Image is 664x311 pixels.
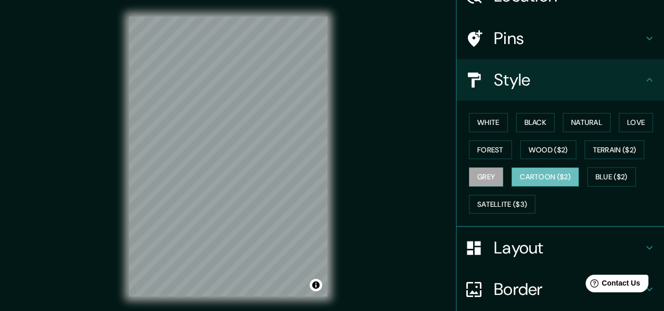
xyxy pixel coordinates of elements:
[457,18,664,59] div: Pins
[469,140,512,160] button: Forest
[469,167,503,187] button: Grey
[494,69,643,90] h4: Style
[520,140,576,160] button: Wood ($2)
[129,17,327,296] canvas: Map
[619,113,653,132] button: Love
[516,113,555,132] button: Black
[494,28,643,49] h4: Pins
[469,195,535,214] button: Satellite ($3)
[587,167,636,187] button: Blue ($2)
[457,268,664,310] div: Border
[310,279,322,291] button: Toggle attribution
[469,113,508,132] button: White
[572,271,653,300] iframe: Help widget launcher
[494,279,643,300] h4: Border
[457,59,664,101] div: Style
[511,167,579,187] button: Cartoon ($2)
[457,227,664,268] div: Layout
[585,140,645,160] button: Terrain ($2)
[563,113,611,132] button: Natural
[494,237,643,258] h4: Layout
